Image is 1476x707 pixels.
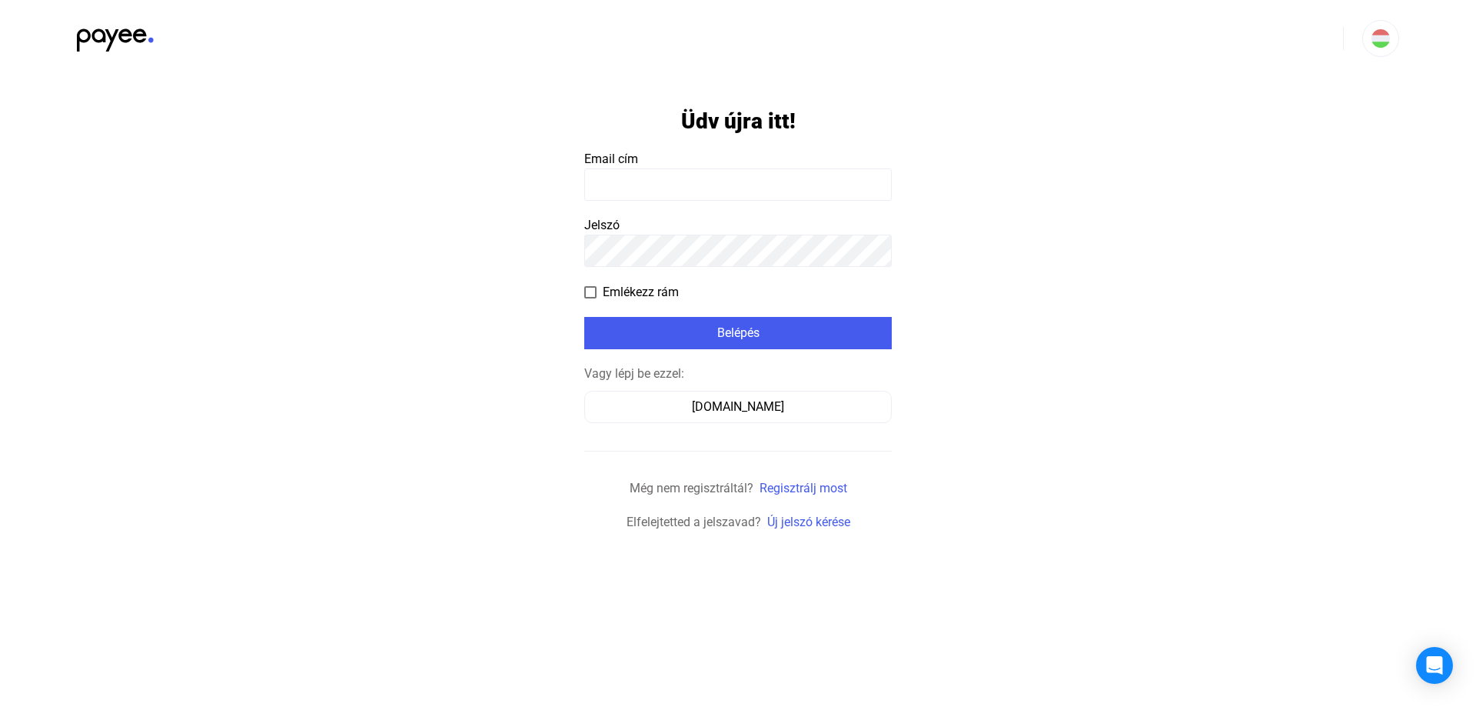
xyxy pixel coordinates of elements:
div: Vagy lépj be ezzel: [584,365,892,383]
span: Email cím [584,152,638,166]
img: black-payee-blue-dot.svg [77,20,154,52]
a: Új jelszó kérése [767,515,850,529]
img: HU [1371,29,1390,48]
div: Belépés [589,324,887,342]
button: Belépés [584,317,892,349]
span: Jelszó [584,218,620,232]
button: HU [1362,20,1399,57]
h1: Üdv újra itt! [681,108,796,135]
div: [DOMAIN_NAME] [590,398,886,416]
span: Elfelejtetted a jelszavad? [627,515,761,529]
a: Regisztrálj most [760,481,847,495]
div: Open Intercom Messenger [1416,647,1453,684]
span: Emlékezz rám [603,283,679,302]
button: [DOMAIN_NAME] [584,391,892,423]
a: [DOMAIN_NAME] [584,399,892,414]
span: Még nem regisztráltál? [630,481,753,495]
